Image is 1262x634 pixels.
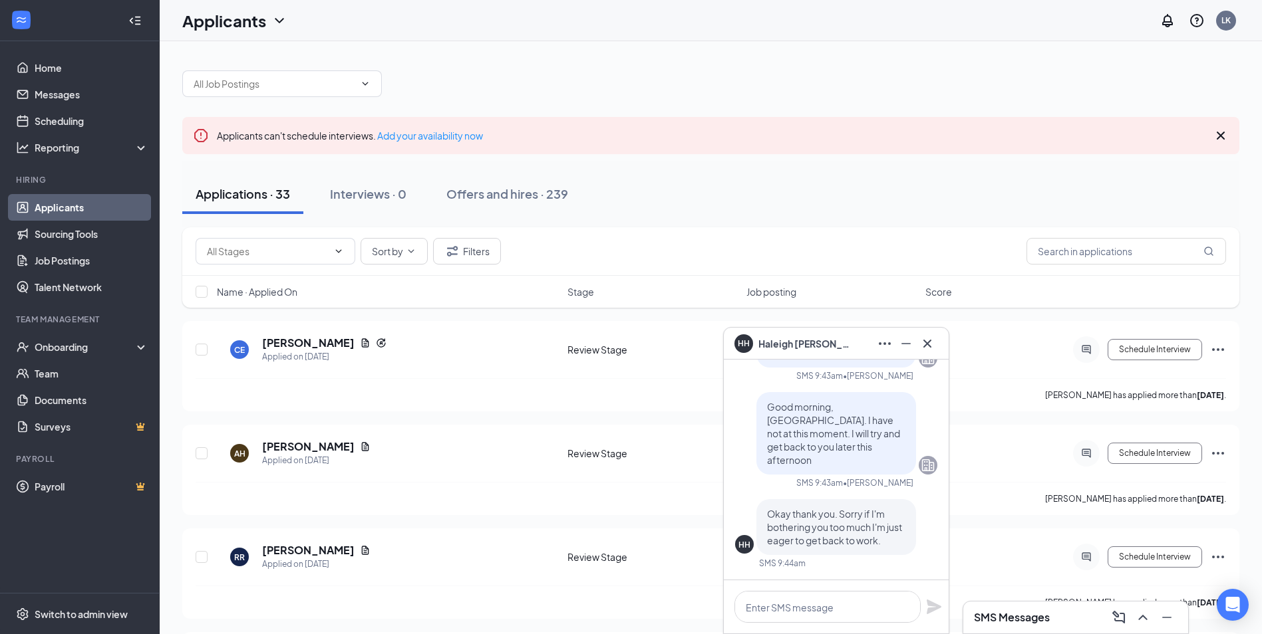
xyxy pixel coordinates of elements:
[217,130,483,142] span: Applicants can't schedule interviews.
[16,141,29,154] svg: Analysis
[925,285,952,298] span: Score
[759,558,806,569] div: SMS 9:44am
[898,336,914,352] svg: Minimize
[35,54,148,81] a: Home
[796,370,843,381] div: SMS 9:43am
[360,441,371,452] svg: Document
[16,607,29,621] svg: Settings
[16,340,29,354] svg: UserCheck
[16,314,146,325] div: Team Management
[35,108,148,134] a: Scheduling
[372,247,403,256] span: Sort by
[1160,13,1176,29] svg: Notifications
[567,447,738,460] div: Review Stage
[843,477,913,488] span: • [PERSON_NAME]
[35,607,128,621] div: Switch to admin view
[1108,339,1202,360] button: Schedule Interview
[271,13,287,29] svg: ChevronDown
[35,274,148,300] a: Talent Network
[128,14,142,27] svg: Collapse
[433,238,501,264] button: Filter Filters
[376,338,387,348] svg: Reapply
[1108,607,1130,628] button: ComposeMessage
[1026,238,1226,264] input: Search in applications
[1045,493,1226,504] p: [PERSON_NAME] has applied more than .
[746,285,796,298] span: Job posting
[262,558,371,571] div: Applied on [DATE]
[1210,342,1226,358] svg: Ellipses
[196,185,290,202] div: Applications · 33
[1045,389,1226,401] p: [PERSON_NAME] has applied more than .
[1078,344,1094,355] svg: ActiveChat
[35,387,148,413] a: Documents
[917,333,938,354] button: Cross
[234,344,245,356] div: CE
[567,343,738,356] div: Review Stage
[567,550,738,564] div: Review Stage
[796,477,843,488] div: SMS 9:43am
[262,543,355,558] h5: [PERSON_NAME]
[1203,246,1214,257] svg: MagnifyingGlass
[217,285,297,298] span: Name · Applied On
[1213,128,1229,144] svg: Cross
[361,238,428,264] button: Sort byChevronDown
[444,243,460,259] svg: Filter
[194,76,355,91] input: All Job Postings
[182,9,266,32] h1: Applicants
[1078,552,1094,562] svg: ActiveChat
[35,360,148,387] a: Team
[16,453,146,465] div: Payroll
[360,338,371,348] svg: Document
[758,336,852,351] span: Haleigh [PERSON_NAME]
[234,448,245,459] div: AH
[738,539,750,550] div: HH
[567,285,594,298] span: Stage
[1156,607,1178,628] button: Minimize
[1189,13,1205,29] svg: QuestionInfo
[1210,445,1226,461] svg: Ellipses
[193,128,209,144] svg: Error
[262,439,355,454] h5: [PERSON_NAME]
[926,599,942,615] svg: Plane
[1111,609,1127,625] svg: ComposeMessage
[262,350,387,364] div: Applied on [DATE]
[1159,609,1175,625] svg: Minimize
[333,246,344,257] svg: ChevronDown
[35,473,148,500] a: PayrollCrown
[35,413,148,440] a: SurveysCrown
[1197,494,1224,504] b: [DATE]
[207,244,328,259] input: All Stages
[1210,549,1226,565] svg: Ellipses
[1078,448,1094,459] svg: ActiveChat
[877,336,893,352] svg: Ellipses
[843,370,913,381] span: • [PERSON_NAME]
[1108,443,1202,464] button: Schedule Interview
[1045,597,1226,608] p: [PERSON_NAME] has applied more than .
[1135,609,1151,625] svg: ChevronUp
[262,336,355,350] h5: [PERSON_NAME]
[919,336,935,352] svg: Cross
[35,141,149,154] div: Reporting
[895,333,917,354] button: Minimize
[767,508,902,546] span: Okay thank you. Sorry if I'm bothering you too much I'm just eager to get back to work.
[35,340,137,354] div: Onboarding
[360,78,371,89] svg: ChevronDown
[974,610,1050,625] h3: SMS Messages
[1197,390,1224,400] b: [DATE]
[35,247,148,274] a: Job Postings
[35,194,148,221] a: Applicants
[330,185,406,202] div: Interviews · 0
[1221,15,1231,26] div: LK
[35,221,148,247] a: Sourcing Tools
[15,13,28,27] svg: WorkstreamLogo
[35,81,148,108] a: Messages
[446,185,568,202] div: Offers and hires · 239
[262,454,371,467] div: Applied on [DATE]
[920,457,936,473] svg: Company
[767,401,900,466] span: Good morning, [GEOGRAPHIC_DATA]. I have not at this moment. I will try and get back to you later ...
[360,545,371,556] svg: Document
[377,130,483,142] a: Add your availability now
[874,333,895,354] button: Ellipses
[1132,607,1154,628] button: ChevronUp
